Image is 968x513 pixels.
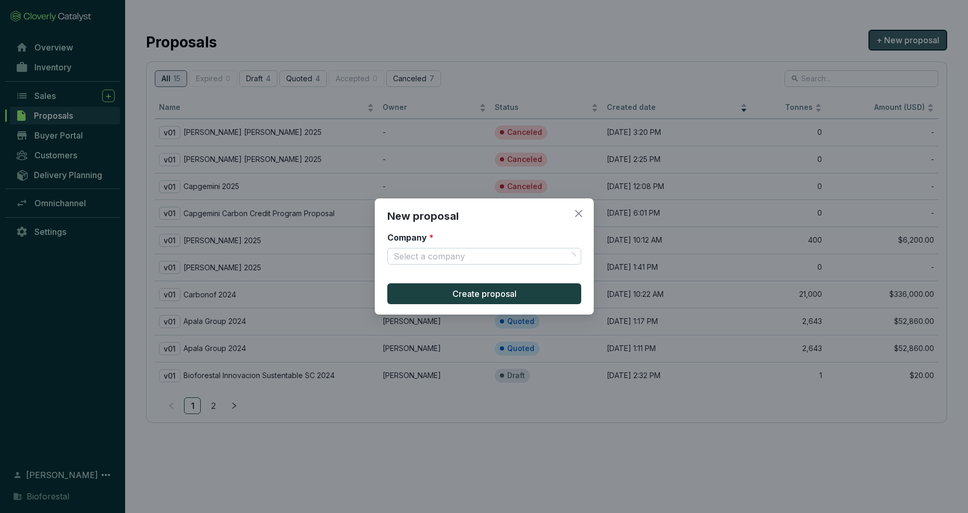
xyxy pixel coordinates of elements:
span: loading [567,252,576,261]
span: close [574,209,583,218]
h2: New proposal [387,209,581,223]
button: Create proposal [387,283,581,304]
span: Create proposal [452,287,516,300]
span: Close [570,209,587,218]
label: Company [387,232,434,243]
button: Close [570,205,587,222]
